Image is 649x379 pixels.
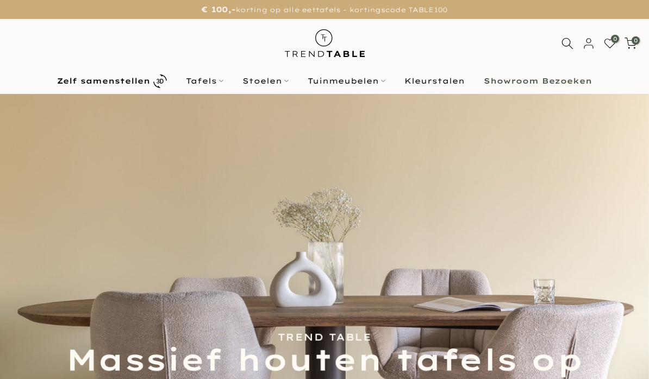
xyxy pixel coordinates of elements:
[1,324,55,378] iframe: toggle-frame
[484,77,592,85] b: Showroom Bezoeken
[632,36,640,45] span: 0
[14,3,635,16] p: korting op alle eettafels - kortingscode TABLE100
[611,35,619,43] span: 0
[395,74,475,87] a: Kleurstalen
[475,74,602,87] a: Showroom Bezoeken
[277,19,372,67] img: trend-table
[233,74,298,87] a: Stoelen
[298,74,395,87] a: Tuinmeubelen
[57,77,150,85] b: Zelf samenstellen
[604,37,616,49] a: 0
[48,72,177,91] a: Zelf samenstellen
[177,74,233,87] a: Tafels
[202,4,236,14] strong: € 100,-
[625,37,636,49] a: 0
